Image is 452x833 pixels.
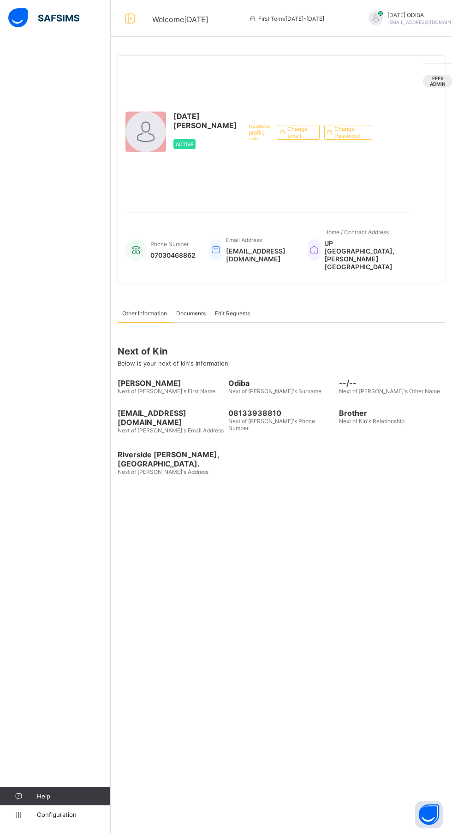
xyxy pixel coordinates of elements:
[324,239,403,271] span: UP [GEOGRAPHIC_DATA], [PERSON_NAME][GEOGRAPHIC_DATA]
[415,801,443,828] button: Open asap
[118,450,224,468] span: Riverside [PERSON_NAME], [GEOGRAPHIC_DATA].
[228,418,315,431] span: Next of [PERSON_NAME]'s Phone Number
[122,310,167,317] span: Other Information
[118,408,224,427] span: [EMAIL_ADDRESS][DOMAIN_NAME]
[339,418,404,425] span: Next of Kin's Relationship
[118,378,224,388] span: [PERSON_NAME]
[176,310,206,317] span: Documents
[37,811,110,818] span: Configuration
[118,468,208,475] span: Next of [PERSON_NAME]'s Address
[8,8,79,28] img: safsims
[249,15,324,22] span: session/term information
[150,241,189,248] span: Phone Number
[150,251,196,259] span: 07030468862
[173,112,237,130] span: [DATE] [PERSON_NAME]
[430,76,446,87] span: Fees Admin
[339,388,440,395] span: Next of [PERSON_NAME]'s Other Name
[118,360,228,367] span: Below is your next of kin's Information
[215,310,250,317] span: Edit Requests
[228,408,334,418] span: 08133938810
[226,236,262,243] span: Email Address
[152,15,208,24] span: Welcome [DATE]
[287,125,312,139] span: Change email
[226,247,294,263] span: [EMAIL_ADDRESS][DOMAIN_NAME]
[228,378,334,388] span: Odiba
[334,125,365,139] span: Change Password
[324,229,389,236] span: Home / Contract Address
[118,427,224,434] span: Next of [PERSON_NAME]'s Email Address
[176,142,193,147] span: Active
[249,122,270,143] span: Request profile edit
[118,346,445,357] span: Next of Kin
[339,408,445,418] span: Brother
[37,792,110,800] span: Help
[118,388,215,395] span: Next of [PERSON_NAME]'s First Name
[339,378,445,388] span: --/--
[228,388,321,395] span: Next of [PERSON_NAME]'s Surname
